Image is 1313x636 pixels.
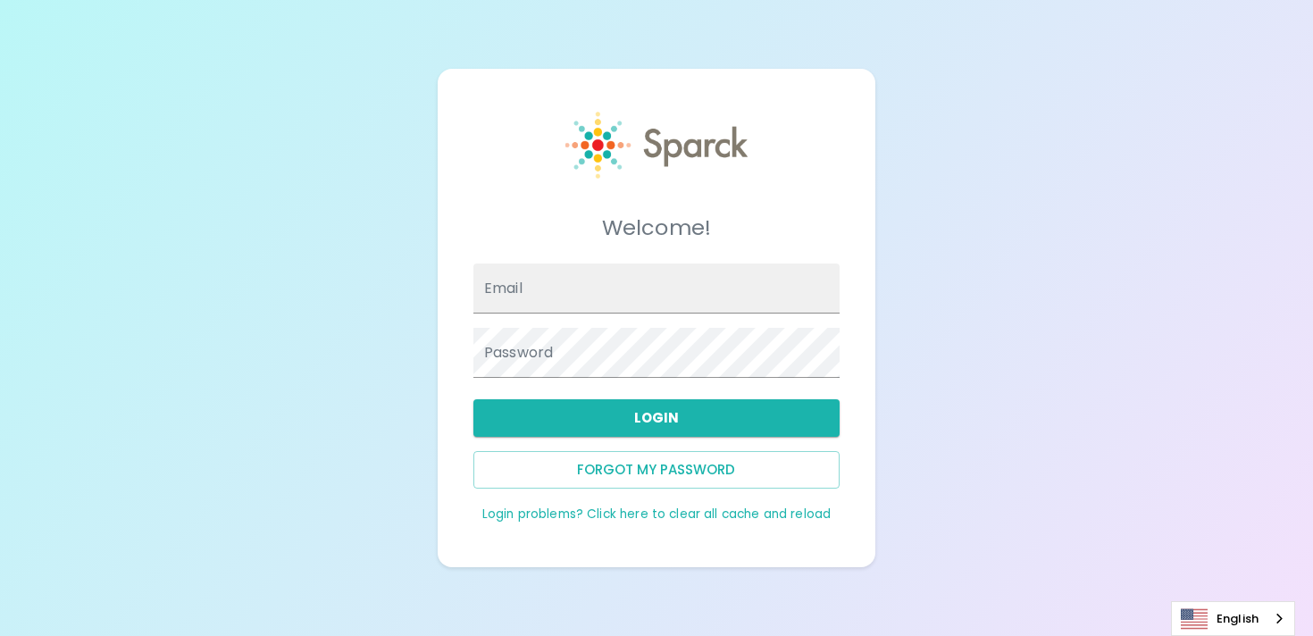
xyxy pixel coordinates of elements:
div: Language [1171,601,1295,636]
a: English [1172,602,1294,635]
aside: Language selected: English [1171,601,1295,636]
img: Sparck logo [565,112,748,179]
h5: Welcome! [473,213,840,242]
a: Login problems? Click here to clear all cache and reload [482,506,831,523]
button: Forgot my password [473,451,840,489]
button: Login [473,399,840,437]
